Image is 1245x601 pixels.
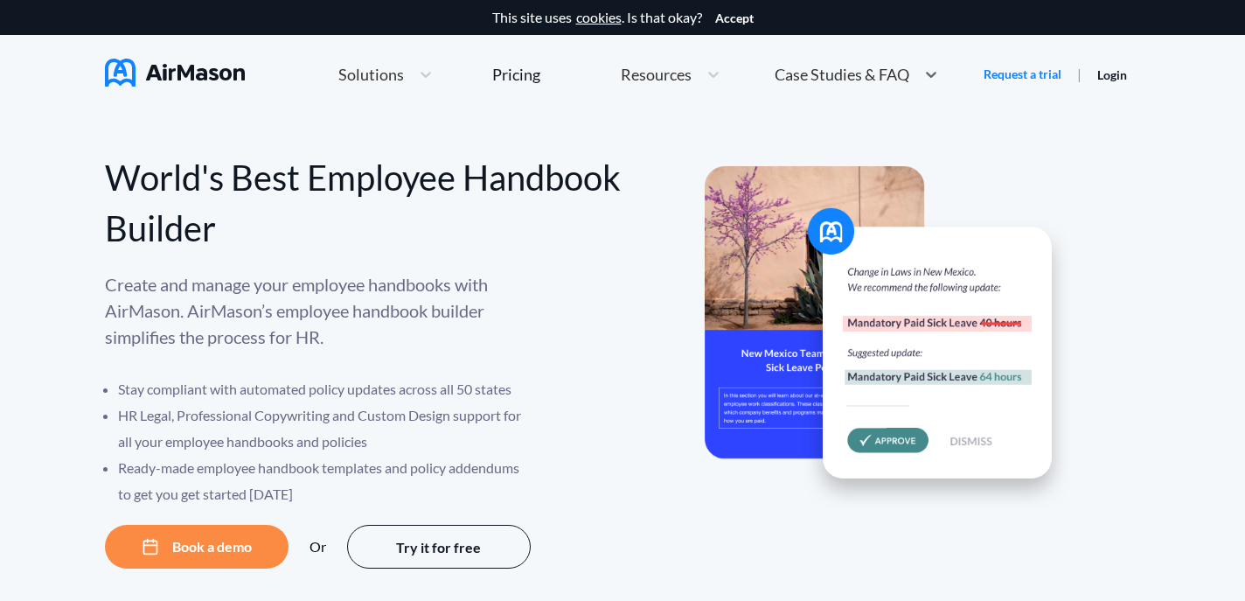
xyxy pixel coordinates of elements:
[705,166,1072,510] img: hero-banner
[118,402,533,455] li: HR Legal, Professional Copywriting and Custom Design support for all your employee handbooks and ...
[1077,66,1082,82] span: |
[105,525,289,569] button: Book a demo
[492,66,540,82] div: Pricing
[347,525,531,569] button: Try it for free
[775,66,909,82] span: Case Studies & FAQ
[310,539,326,555] div: Or
[621,66,692,82] span: Resources
[576,10,622,25] a: cookies
[1097,67,1127,82] a: Login
[105,271,533,350] p: Create and manage your employee handbooks with AirMason. AirMason’s employee handbook builder sim...
[105,59,245,87] img: AirMason Logo
[105,152,623,254] div: World's Best Employee Handbook Builder
[492,59,540,90] a: Pricing
[118,376,533,402] li: Stay compliant with automated policy updates across all 50 states
[338,66,404,82] span: Solutions
[715,11,754,25] button: Accept cookies
[118,455,533,507] li: Ready-made employee handbook templates and policy addendums to get you get started [DATE]
[984,66,1061,83] a: Request a trial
